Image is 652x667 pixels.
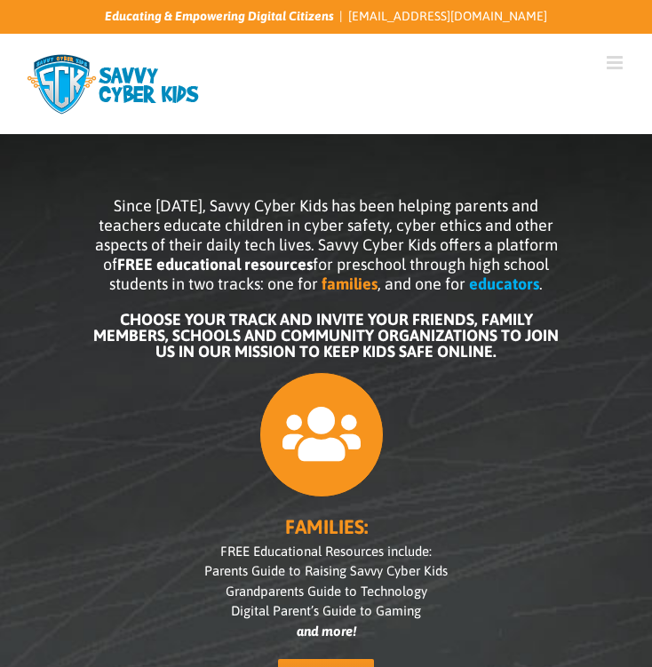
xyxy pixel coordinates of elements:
[378,274,465,293] span: , and one for
[105,9,334,23] i: Educating & Empowering Digital Citizens
[95,196,558,293] span: Since [DATE], Savvy Cyber Kids has been helping parents and teachers educate children in cyber sa...
[27,53,204,115] img: Savvy Cyber Kids Logo
[322,274,378,293] b: families
[334,7,348,26] span: |
[231,603,421,618] span: Digital Parent’s Guide to Gaming
[220,544,432,559] span: FREE Educational Resources include:
[348,9,547,23] a: [EMAIL_ADDRESS][DOMAIN_NAME]
[469,274,539,293] b: educators
[204,563,448,578] span: Parents Guide to Raising Savvy Cyber Kids
[117,255,313,274] b: FREE educational resources
[93,310,559,361] b: CHOOSE YOUR TRACK AND INVITE YOUR FRIENDS, FAMILY MEMBERS, SCHOOLS AND COMMUNITY ORGANIZATIONS TO...
[285,515,368,538] b: FAMILIES:
[226,584,427,599] span: Grandparents Guide to Technology
[539,274,543,293] span: .
[607,53,625,72] a: Toggle mobile menu
[297,623,356,639] i: and more!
